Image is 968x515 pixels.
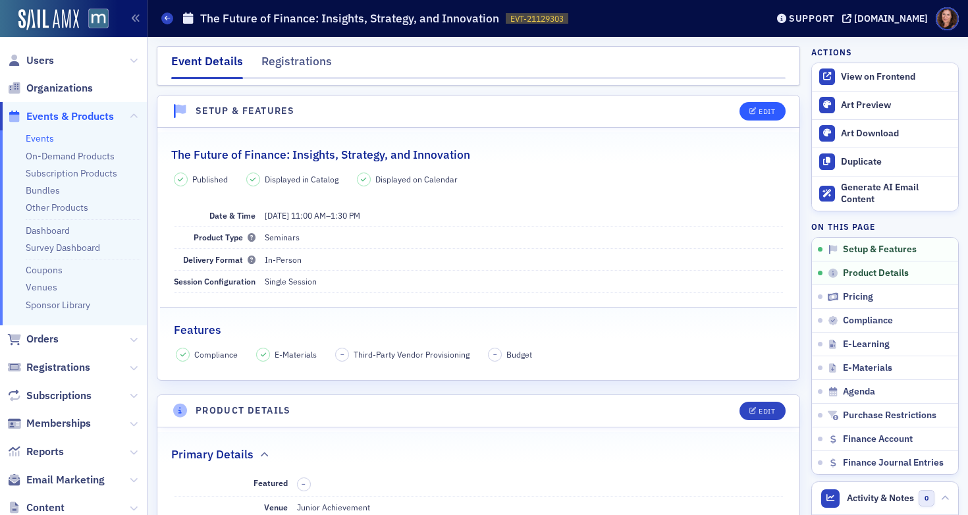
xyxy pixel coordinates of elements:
span: Junior Achievement [297,502,370,512]
a: Other Products [26,202,88,213]
a: Art Preview [812,92,958,119]
button: Duplicate [812,148,958,176]
span: [DATE] [265,210,289,221]
span: – [302,479,306,489]
span: Activity & Notes [847,491,914,505]
a: Dashboard [26,225,70,236]
div: Duplicate [841,156,952,168]
div: Art Download [841,128,952,140]
button: Edit [739,102,785,121]
time: 11:00 AM [291,210,326,221]
a: Content [7,501,65,515]
div: Event Details [171,53,243,79]
img: SailAMX [88,9,109,29]
button: Edit [739,402,785,420]
h4: Setup & Features [196,104,294,118]
h2: The Future of Finance: Insights, Strategy, and Innovation [171,146,470,163]
span: Featured [254,477,288,488]
span: Registrations [26,360,90,375]
a: Bundles [26,184,60,196]
button: Generate AI Email Content [812,176,958,211]
span: Delivery Format [183,254,255,265]
a: On-Demand Products [26,150,115,162]
span: Finance Journal Entries [843,457,944,469]
span: – [265,210,360,221]
span: Date & Time [209,210,255,221]
a: Survey Dashboard [26,242,100,254]
button: [DOMAIN_NAME] [842,14,932,23]
span: Session Configuration [174,276,255,286]
span: E-Materials [843,362,892,374]
a: View on Frontend [812,63,958,91]
span: Purchase Restrictions [843,410,936,421]
span: 0 [919,490,935,506]
span: E-Learning [843,339,890,350]
a: Events [26,132,54,144]
h1: The Future of Finance: Insights, Strategy, and Innovation [200,11,499,26]
a: Reports [7,445,64,459]
div: Art Preview [841,99,952,111]
a: Coupons [26,264,63,276]
span: Displayed on Calendar [375,173,458,185]
span: EVT-21129303 [510,13,564,24]
div: [DOMAIN_NAME] [854,13,928,24]
span: Agenda [843,386,875,398]
a: Subscription Products [26,167,117,179]
span: Reports [26,445,64,459]
span: Setup & Features [843,244,917,256]
a: Users [7,53,54,68]
span: Venue [264,502,288,512]
h4: Actions [811,46,852,58]
span: Displayed in Catalog [265,173,338,185]
span: Published [192,173,228,185]
a: Sponsor Library [26,299,90,311]
div: Edit [759,408,775,415]
h2: Primary Details [171,446,254,463]
span: Single Session [265,276,317,286]
span: Product Details [843,267,909,279]
a: Subscriptions [7,389,92,403]
span: Profile [936,7,959,30]
span: Events & Products [26,109,114,124]
span: Orders [26,332,59,346]
a: Orders [7,332,59,346]
a: Events & Products [7,109,114,124]
span: Pricing [843,291,873,303]
div: Support [789,13,834,24]
span: Budget [506,348,532,360]
span: Third-Party Vendor Provisioning [354,348,470,360]
span: Organizations [26,81,93,95]
span: In-Person [265,254,302,265]
time: 1:30 PM [331,210,360,221]
div: Generate AI Email Content [841,182,952,205]
div: View on Frontend [841,71,952,83]
a: Art Download [812,119,958,148]
img: SailAMX [18,9,79,30]
a: Registrations [7,360,90,375]
h2: Features [174,321,221,339]
a: Memberships [7,416,91,431]
a: Venues [26,281,57,293]
span: Seminars [265,232,300,242]
span: Finance Account [843,433,913,445]
a: Email Marketing [7,473,105,487]
div: Edit [759,108,775,115]
a: Organizations [7,81,93,95]
h4: Product Details [196,404,291,418]
span: Content [26,501,65,515]
span: Compliance [194,348,238,360]
span: Subscriptions [26,389,92,403]
h4: On this page [811,221,959,232]
div: Registrations [261,53,332,77]
span: E-Materials [275,348,317,360]
a: View Homepage [79,9,109,31]
span: – [340,350,344,359]
span: Compliance [843,315,893,327]
span: Product Type [194,232,255,242]
span: Memberships [26,416,91,431]
span: Email Marketing [26,473,105,487]
span: – [493,350,497,359]
span: Users [26,53,54,68]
